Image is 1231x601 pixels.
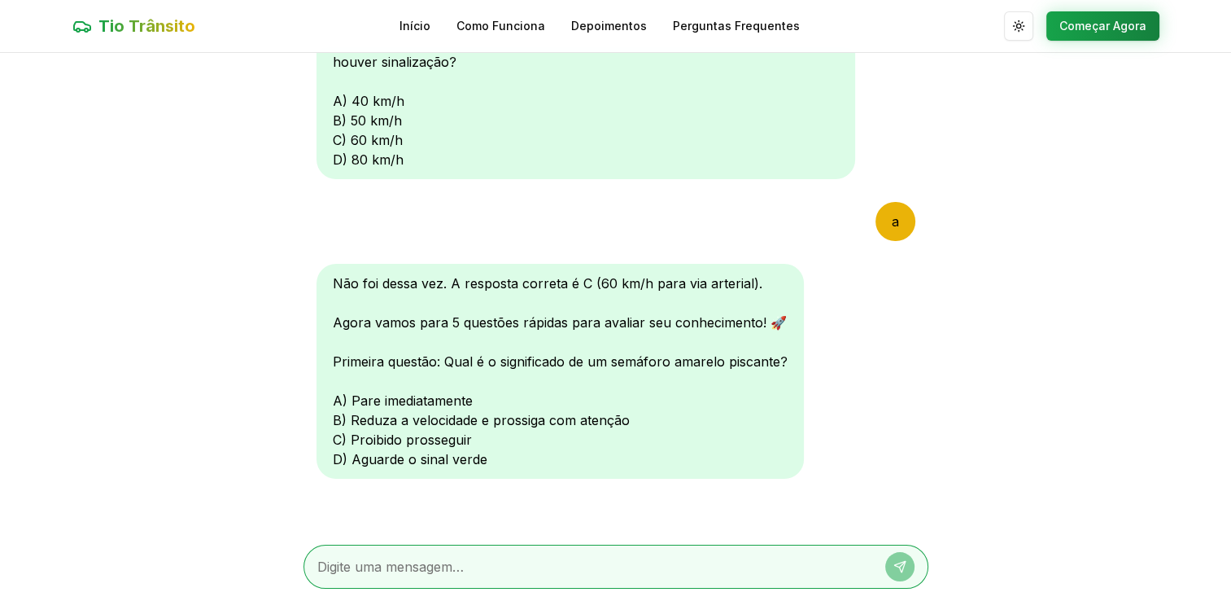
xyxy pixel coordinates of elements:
[571,18,647,34] a: Depoimentos
[1046,11,1159,41] button: Começar Agora
[98,15,195,37] span: Tio Trânsito
[456,18,545,34] a: Como Funciona
[316,264,804,479] div: Não foi dessa vez. A resposta correta é C (60 km/h para via arterial). Agora vamos para 5 questõe...
[875,202,915,241] div: a
[399,18,430,34] a: Início
[72,15,195,37] a: Tio Trânsito
[673,18,800,34] a: Perguntas Frequentes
